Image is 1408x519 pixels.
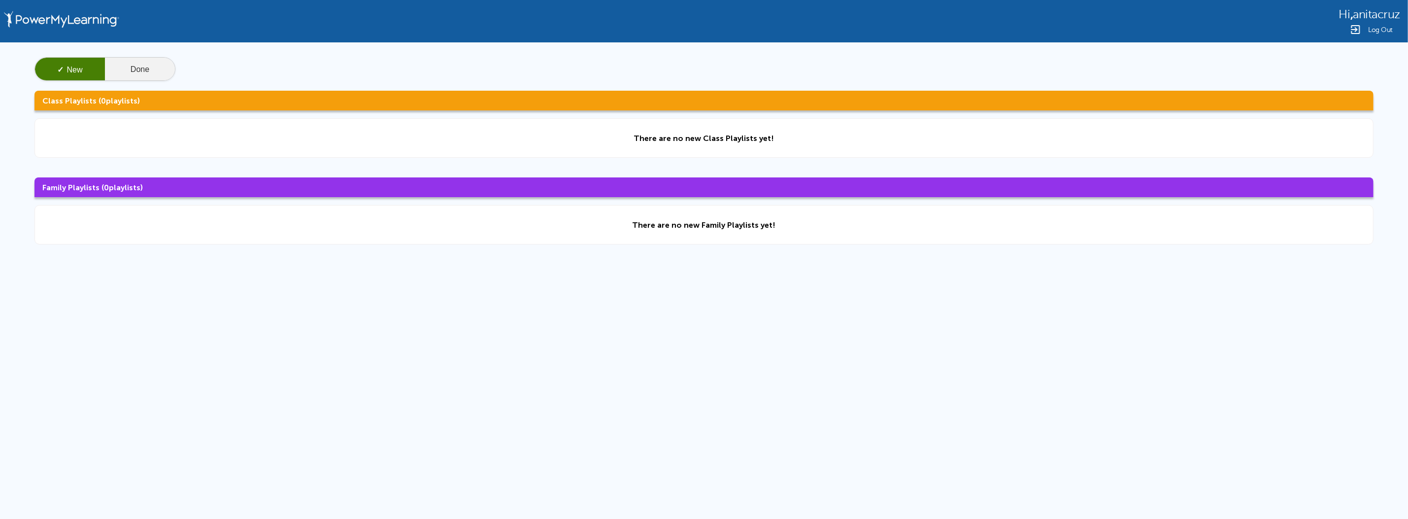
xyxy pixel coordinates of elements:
[1349,24,1361,35] img: Logout Icon
[1339,8,1350,21] span: Hi
[104,183,109,192] span: 0
[57,66,64,74] span: ✓
[105,58,175,81] button: Done
[101,96,106,105] span: 0
[1339,7,1400,21] div: ,
[633,220,776,230] div: There are no new Family Playlists yet!
[1353,8,1400,21] span: anitacruz
[34,177,1374,197] h3: Family Playlists ( playlists)
[35,58,105,81] button: ✓New
[34,91,1374,110] h3: Class Playlists ( playlists)
[634,134,774,143] div: There are no new Class Playlists yet!
[1368,26,1393,34] span: Log Out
